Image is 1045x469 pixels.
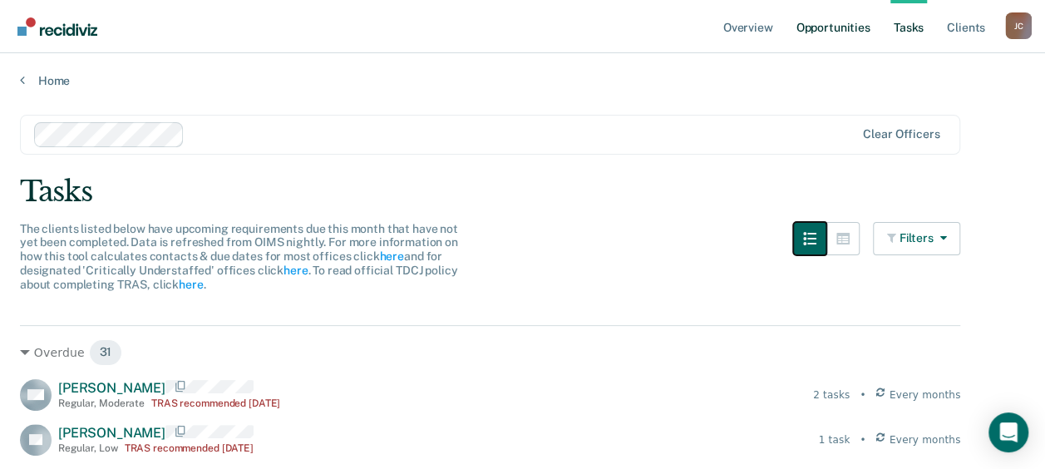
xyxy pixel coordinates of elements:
[1005,12,1032,39] div: J C
[179,278,203,291] a: here
[17,17,97,36] img: Recidiviz
[151,397,280,409] div: TRAS recommended [DATE]
[890,388,961,402] span: Every months
[863,127,939,141] div: Clear officers
[58,442,118,454] div: Regular , Low
[818,432,850,447] div: 1 task
[873,222,961,255] button: Filters
[860,432,865,447] div: •
[58,425,165,441] span: [PERSON_NAME]
[58,380,165,396] span: [PERSON_NAME]
[988,412,1028,452] div: Open Intercom Messenger
[20,175,1025,209] div: Tasks
[125,442,254,454] div: TRAS recommended [DATE]
[890,432,961,447] span: Every months
[1005,12,1032,39] button: Profile dropdown button
[89,339,123,366] span: 31
[813,388,850,402] div: 2 tasks
[20,73,1025,88] a: Home
[283,264,308,277] a: here
[20,222,458,291] span: The clients listed below have upcoming requirements due this month that have not yet been complet...
[58,397,145,409] div: Regular , Moderate
[860,388,865,402] div: •
[20,339,960,366] div: Overdue 31
[379,249,403,263] a: here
